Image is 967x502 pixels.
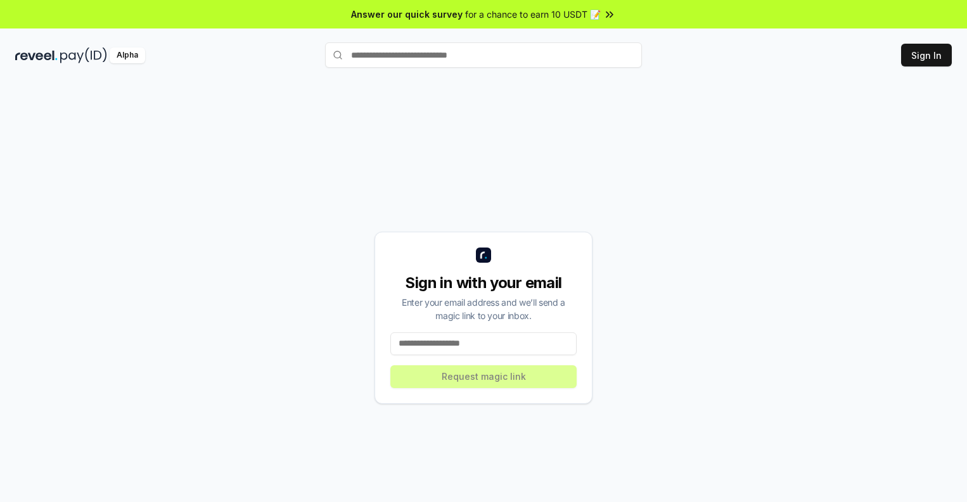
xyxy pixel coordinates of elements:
[110,47,145,63] div: Alpha
[390,296,577,322] div: Enter your email address and we’ll send a magic link to your inbox.
[465,8,601,21] span: for a chance to earn 10 USDT 📝
[390,273,577,293] div: Sign in with your email
[60,47,107,63] img: pay_id
[901,44,952,66] button: Sign In
[15,47,58,63] img: reveel_dark
[476,248,491,263] img: logo_small
[351,8,463,21] span: Answer our quick survey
